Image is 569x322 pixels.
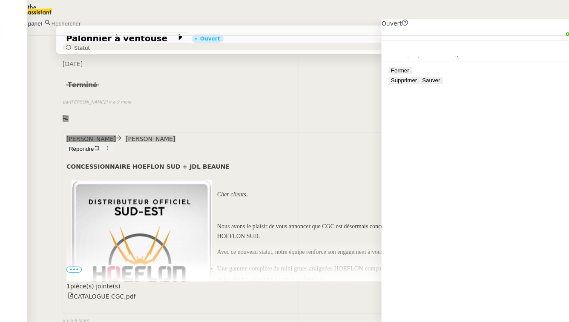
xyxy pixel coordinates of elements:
span: Une gamme complète de mini grues araignées HOEFLON compactes, puissantes et polyvalentes, adaptée... [217,265,426,282]
span: 1 [66,283,121,290]
input: Rechercher [51,20,124,27]
a: [PERSON_NAME] [66,135,116,142]
h4: CONCESSIONNAIRE HOEFLON SUD + JDL BEAUNE [66,162,436,172]
div: Ouvert [200,36,220,41]
span: Nous avons le plaisir de vous annoncer que CGC est désormais concessionnaire officiel HOEFLON SUD. [217,223,426,239]
span: Statut [75,45,90,51]
span: Avec ce nouveau statut, notre équipe renforce son engagement à vous offrir : [217,249,400,255]
button: Fermer [388,67,412,74]
span: Cher clients, [217,191,248,198]
small: [PERSON_NAME] [63,100,131,104]
span: Control panel [8,20,42,27]
span: Supprimer [391,77,417,83]
button: Ajouter la pièce jointe image004.jpg à Drive [229,186,234,187]
button: Sauver [420,77,443,84]
button: Répondre [66,145,102,152]
span: il y a 9 mois [105,100,131,104]
span: [DATE] [63,60,83,67]
a: [PERSON_NAME] [126,135,175,142]
div: CATALOGUE CGC.pdf [68,292,434,302]
span: Palonnier à ventouse [66,33,176,43]
span: par [63,100,70,104]
button: Supprimer [388,77,420,84]
span: pièce(s) jointe(s) [70,283,121,290]
button: Télécharger la pièce jointe image004.jpg [221,186,226,187]
span: Terminé [68,81,97,89]
span: Répondre [69,146,94,152]
span: ••• [66,267,82,273]
span: Fermer [391,67,409,74]
button: Enregistrer dans Photos [238,186,243,187]
span: Sauver [422,77,440,83]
